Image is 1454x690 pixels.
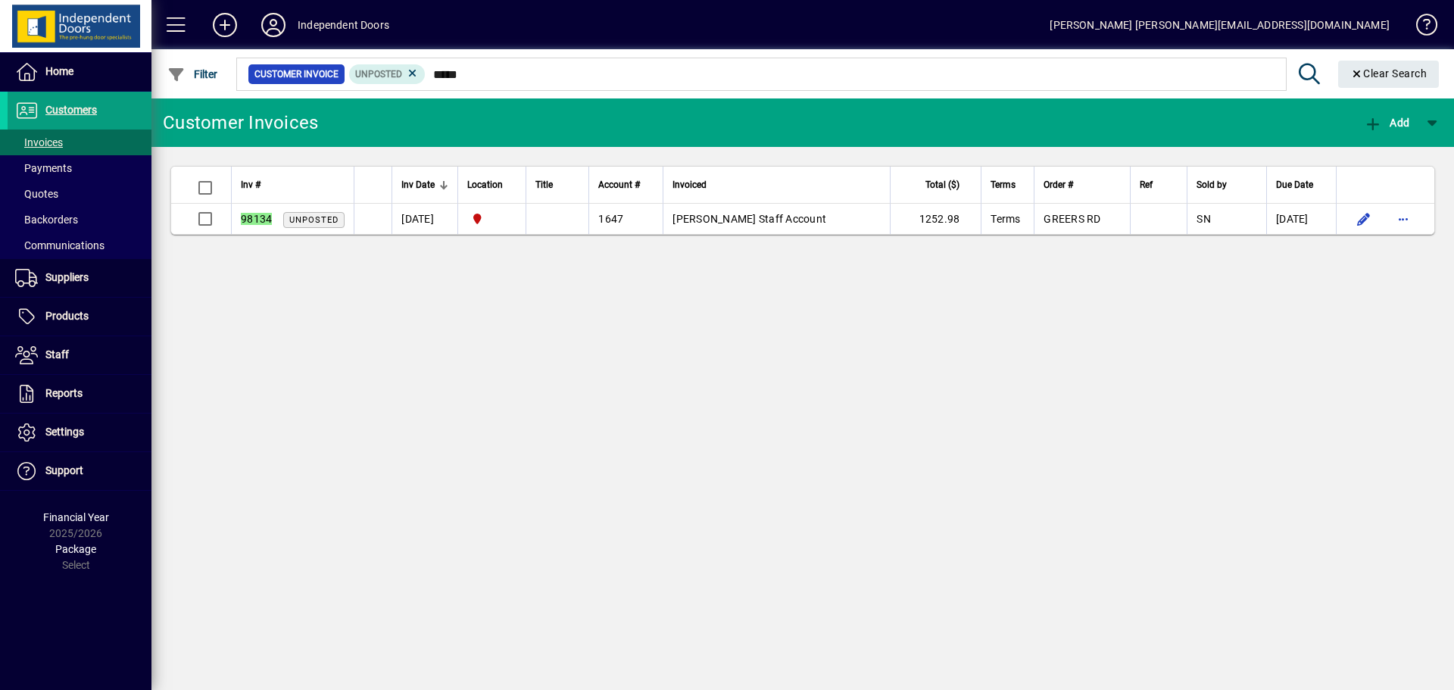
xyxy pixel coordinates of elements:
span: Quotes [15,188,58,200]
span: Staff [45,348,69,361]
a: Backorders [8,207,151,233]
a: Invoices [8,130,151,155]
div: Inv # [241,176,345,193]
span: Christchurch [467,211,516,227]
a: Home [8,53,151,91]
a: Payments [8,155,151,181]
a: Communications [8,233,151,258]
span: Package [55,543,96,555]
a: Quotes [8,181,151,207]
span: Clear Search [1350,67,1427,80]
span: [PERSON_NAME] Staff Account [672,213,826,225]
div: Account # [598,176,654,193]
span: Add [1364,117,1409,129]
button: Add [201,11,249,39]
span: Inv # [241,176,261,193]
mat-chip: Customer Invoice Status: Unposted [349,64,426,84]
span: Terms [991,176,1016,193]
span: Unposted [355,69,402,80]
span: Filter [167,68,218,80]
a: Suppliers [8,259,151,297]
div: Location [467,176,516,193]
a: Settings [8,414,151,451]
div: Title [535,176,579,193]
span: Backorders [15,214,78,226]
span: Suppliers [45,271,89,283]
span: Order # [1044,176,1073,193]
span: Reports [45,387,83,399]
span: GREERS RD [1044,213,1100,225]
span: Invoices [15,136,63,148]
div: Ref [1140,176,1178,193]
span: Invoiced [672,176,707,193]
span: SN [1197,213,1211,225]
span: Settings [45,426,84,438]
td: 1252.98 [890,204,981,234]
div: Independent Doors [298,13,389,37]
td: [DATE] [1266,204,1336,234]
span: Communications [15,239,105,251]
span: Customers [45,104,97,116]
a: Knowledge Base [1405,3,1435,52]
span: Inv Date [401,176,435,193]
span: Terms [991,213,1020,225]
button: Profile [249,11,298,39]
span: Financial Year [43,511,109,523]
a: Staff [8,336,151,374]
span: Customer Invoice [254,67,339,82]
div: [PERSON_NAME] [PERSON_NAME][EMAIL_ADDRESS][DOMAIN_NAME] [1050,13,1390,37]
button: Clear [1338,61,1440,88]
span: Location [467,176,503,193]
span: Due Date [1276,176,1313,193]
td: [DATE] [392,204,457,234]
a: Support [8,452,151,490]
span: Support [45,464,83,476]
div: Customer Invoices [163,111,318,135]
span: Total ($) [925,176,959,193]
span: Account # [598,176,640,193]
span: Products [45,310,89,322]
span: 1647 [598,213,623,225]
span: Home [45,65,73,77]
span: Title [535,176,553,193]
em: 98134 [241,213,272,225]
button: Add [1360,109,1413,136]
button: Filter [164,61,222,88]
div: Inv Date [401,176,448,193]
div: Invoiced [672,176,881,193]
span: Unposted [289,215,339,225]
div: Total ($) [900,176,973,193]
div: Due Date [1276,176,1327,193]
span: Ref [1140,176,1153,193]
div: Sold by [1197,176,1257,193]
span: Sold by [1197,176,1227,193]
div: Order # [1044,176,1120,193]
a: Products [8,298,151,336]
a: Reports [8,375,151,413]
button: More options [1391,207,1415,231]
span: Payments [15,162,72,174]
button: Edit [1352,207,1376,231]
